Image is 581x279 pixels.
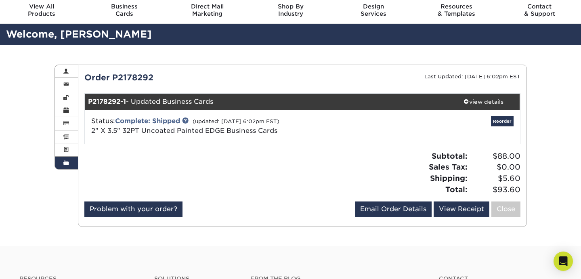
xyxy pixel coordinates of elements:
[470,173,520,184] span: $5.60
[429,162,468,171] strong: Sales Tax:
[85,116,375,136] div: Status:
[193,118,279,124] small: (updated: [DATE] 6:02pm EST)
[83,3,166,17] div: Cards
[166,3,249,17] div: Marketing
[447,98,520,106] div: view details
[332,3,415,10] span: Design
[2,254,69,276] iframe: Google Customer Reviews
[249,3,332,17] div: Industry
[85,94,447,110] div: - Updated Business Cards
[491,201,520,217] a: Close
[470,162,520,173] span: $0.00
[430,174,468,183] strong: Shipping:
[415,3,498,10] span: Resources
[445,185,468,194] strong: Total:
[249,3,332,10] span: Shop By
[470,151,520,162] span: $88.00
[447,94,520,110] a: view details
[84,201,182,217] a: Problem with your order?
[424,73,520,80] small: Last Updated: [DATE] 6:02pm EST
[78,71,302,84] div: Order P2178292
[491,116,514,126] a: Reorder
[115,117,180,125] a: Complete: Shipped
[470,184,520,195] span: $93.60
[432,151,468,160] strong: Subtotal:
[166,3,249,10] span: Direct Mail
[88,98,126,105] strong: P2178292-1
[434,201,489,217] a: View Receipt
[332,3,415,17] div: Services
[554,252,573,271] div: Open Intercom Messenger
[83,3,166,10] span: Business
[415,3,498,17] div: & Templates
[498,3,581,17] div: & Support
[498,3,581,10] span: Contact
[355,201,432,217] a: Email Order Details
[91,127,277,134] a: 2" X 3.5" 32PT Uncoated Painted EDGE Business Cards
